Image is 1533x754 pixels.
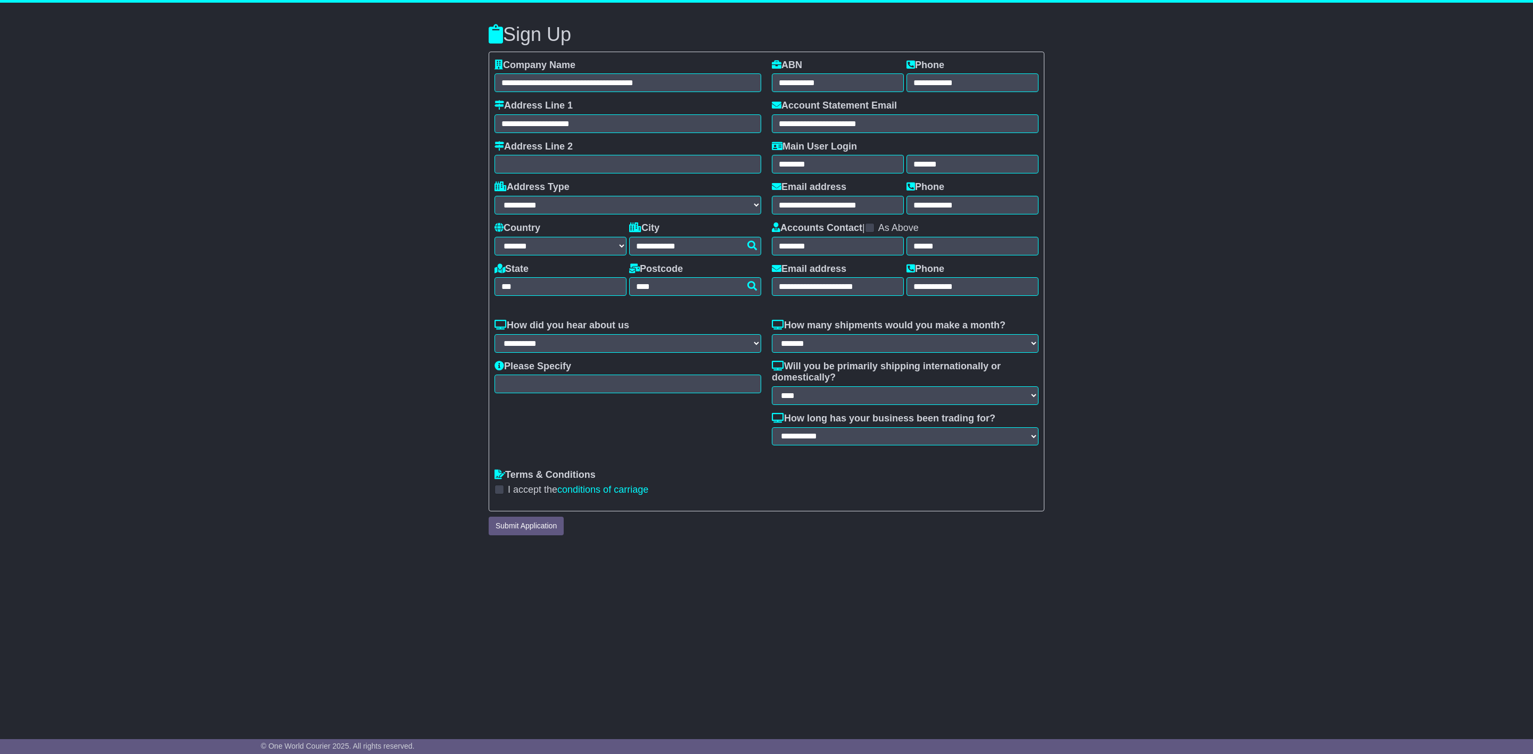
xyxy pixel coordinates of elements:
label: Phone [906,60,944,71]
div: | [772,222,1039,237]
label: How many shipments would you make a month? [772,320,1005,332]
label: Accounts Contact [772,222,862,234]
label: How long has your business been trading for? [772,413,995,425]
label: Postcode [629,263,683,275]
label: As Above [878,222,919,234]
label: Main User Login [772,141,857,153]
label: Address Line 2 [494,141,573,153]
label: Terms & Conditions [494,469,596,481]
label: Email address [772,181,846,193]
label: State [494,263,529,275]
button: Submit Application [489,517,564,535]
a: conditions of carriage [557,484,648,495]
label: Country [494,222,540,234]
h3: Sign Up [489,24,1044,45]
label: City [629,222,660,234]
label: I accept the [508,484,648,496]
label: How did you hear about us [494,320,629,332]
label: Will you be primarily shipping internationally or domestically? [772,361,1039,384]
label: Account Statement Email [772,100,897,112]
label: Address Type [494,181,570,193]
label: Company Name [494,60,575,71]
label: ABN [772,60,802,71]
label: Email address [772,263,846,275]
label: Phone [906,263,944,275]
label: Phone [906,181,944,193]
label: Please Specify [494,361,571,372]
label: Address Line 1 [494,100,573,112]
span: © One World Courier 2025. All rights reserved. [261,742,415,750]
